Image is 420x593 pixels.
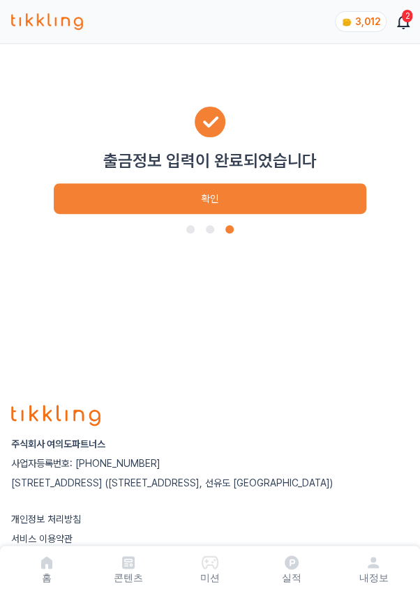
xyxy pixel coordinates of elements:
[398,13,409,30] a: 2
[114,571,143,585] p: 콘텐츠
[11,13,83,30] img: 티끌링
[341,17,352,28] img: coin
[202,554,218,571] img: 미션
[355,16,380,27] span: 3,012
[11,514,81,525] a: 개인정보 처리방침
[6,551,87,587] a: 홈
[282,571,301,585] p: 실적
[11,456,409,470] p: 사업자등록번호: [PHONE_NUMBER]
[11,405,100,426] img: logo
[11,437,409,451] p: 주식회사 여의도파트너스
[11,476,409,490] p: [STREET_ADDRESS] ([STREET_ADDRESS], 선유도 [GEOGRAPHIC_DATA])
[42,571,52,585] p: 홈
[359,571,388,585] p: 내정보
[335,11,384,32] a: coin 3,012
[333,551,414,587] a: 내정보
[54,150,366,172] h1: 출금정보 입력이 완료되었습니다
[169,551,250,587] button: 미션
[200,571,220,585] p: 미션
[87,551,169,587] a: 콘텐츠
[402,10,412,22] div: 2
[251,551,333,587] a: 실적
[11,533,73,544] a: 서비스 이용약관
[54,183,366,214] button: 확인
